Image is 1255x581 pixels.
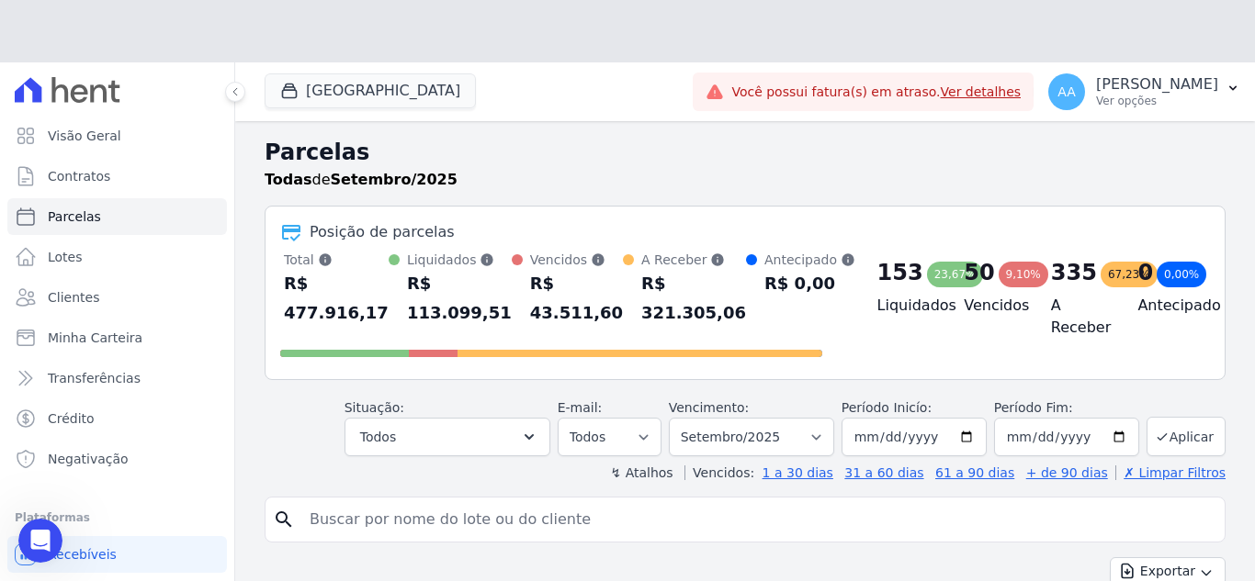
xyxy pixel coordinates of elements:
[530,269,623,328] div: R$ 43.511,60
[764,269,855,298] div: R$ 0,00
[360,426,396,448] span: Todos
[558,400,603,415] label: E-mail:
[1147,417,1226,456] button: Aplicar
[1026,465,1108,480] a: + de 90 dias
[842,400,932,415] label: Período Inicío:
[877,258,923,287] div: 153
[48,167,110,185] span: Contratos
[7,441,227,477] a: Negativação
[407,251,512,269] div: Liquidados
[265,136,1226,169] h2: Parcelas
[844,465,923,480] a: 31 a 60 dias
[1096,94,1218,108] p: Ver opções
[641,269,746,328] div: R$ 321.305,06
[684,465,754,480] label: Vencidos:
[669,400,749,415] label: Vencimento:
[265,171,312,188] strong: Todas
[48,207,101,226] span: Parcelas
[1101,262,1158,287] div: 67,23%
[48,409,95,428] span: Crédito
[964,258,994,287] div: 50
[345,418,550,456] button: Todos
[1057,85,1076,98] span: AA
[994,398,1139,418] label: Período Fim:
[407,269,512,328] div: R$ 113.099,51
[764,251,855,269] div: Antecipado
[7,536,227,573] a: Recebíveis
[48,127,121,145] span: Visão Geral
[265,73,476,108] button: [GEOGRAPHIC_DATA]
[1137,295,1195,317] h4: Antecipado
[48,450,129,468] span: Negativação
[7,360,227,397] a: Transferências
[18,519,62,563] iframe: Intercom live chat
[641,251,746,269] div: A Receber
[941,84,1022,99] a: Ver detalhes
[530,251,623,269] div: Vencidos
[1137,258,1153,287] div: 0
[310,221,455,243] div: Posição de parcelas
[7,279,227,316] a: Clientes
[331,171,458,188] strong: Setembro/2025
[763,465,833,480] a: 1 a 30 dias
[731,83,1021,102] span: Você possui fatura(s) em atraso.
[15,507,220,529] div: Plataformas
[7,400,227,437] a: Crédito
[7,117,227,154] a: Visão Geral
[284,269,389,328] div: R$ 477.916,17
[48,545,117,564] span: Recebíveis
[999,262,1048,287] div: 9,10%
[265,169,458,191] p: de
[48,288,99,307] span: Clientes
[964,295,1022,317] h4: Vencidos
[1157,262,1206,287] div: 0,00%
[1051,295,1109,339] h4: A Receber
[7,198,227,235] a: Parcelas
[1034,66,1255,117] button: AA [PERSON_NAME] Ver opções
[935,465,1014,480] a: 61 a 90 dias
[345,400,404,415] label: Situação:
[299,501,1217,538] input: Buscar por nome do lote ou do cliente
[7,158,227,195] a: Contratos
[1051,258,1097,287] div: 335
[48,369,141,387] span: Transferências
[7,319,227,356] a: Minha Carteira
[1096,75,1218,94] p: [PERSON_NAME]
[7,239,227,275] a: Lotes
[1115,465,1226,480] a: ✗ Limpar Filtros
[48,329,142,347] span: Minha Carteira
[273,508,295,531] i: search
[48,248,83,266] span: Lotes
[927,262,984,287] div: 23,67%
[284,251,389,269] div: Total
[877,295,935,317] h4: Liquidados
[610,465,673,480] label: ↯ Atalhos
